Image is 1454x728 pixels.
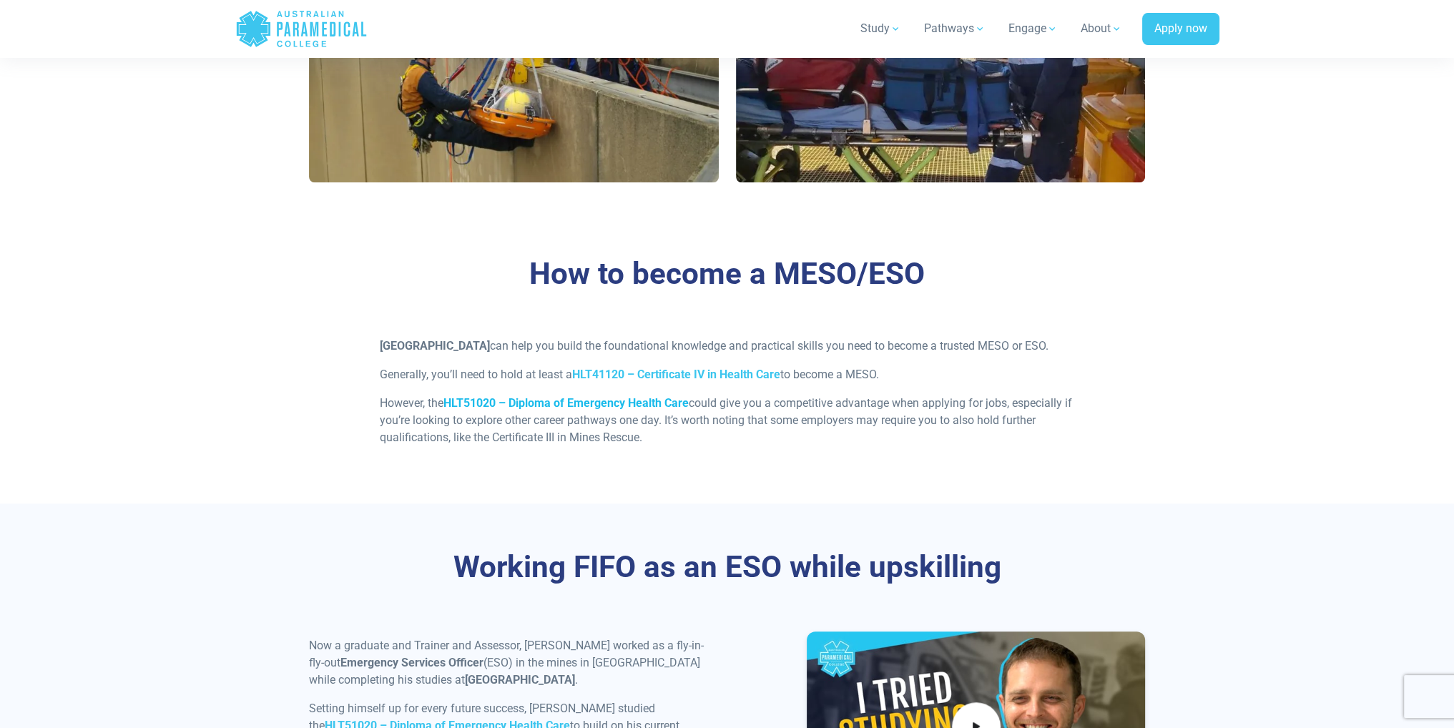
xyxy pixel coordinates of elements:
[852,9,910,49] a: Study
[235,6,368,52] a: Australian Paramedical College
[380,339,490,353] strong: [GEOGRAPHIC_DATA]
[1142,13,1219,46] a: Apply now
[465,673,575,687] strong: [GEOGRAPHIC_DATA]
[309,637,719,689] p: Now a graduate and Trainer and Assessor, [PERSON_NAME] worked as a fly-in-fly-out (ESO) in the mi...
[1072,9,1131,49] a: About
[380,366,1074,383] p: Generally, you’ll need to hold at least a to become a MESO.
[380,338,1074,355] p: can help you build the foundational knowledge and practical skills you need to become a trusted M...
[1000,9,1066,49] a: Engage
[340,656,483,669] strong: Emergency Services Officer
[309,256,1146,292] h3: How to become a MESO/ESO
[380,395,1074,446] p: However, the could give you a competitive advantage when applying for jobs, especially if you’re ...
[915,9,994,49] a: Pathways
[309,549,1146,586] h3: Working FIFO as an ESO while upskilling
[443,396,689,410] a: HLT51020 – Diploma of Emergency Health Care
[572,368,780,381] a: HLT41120 – Certificate IV in Health Care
